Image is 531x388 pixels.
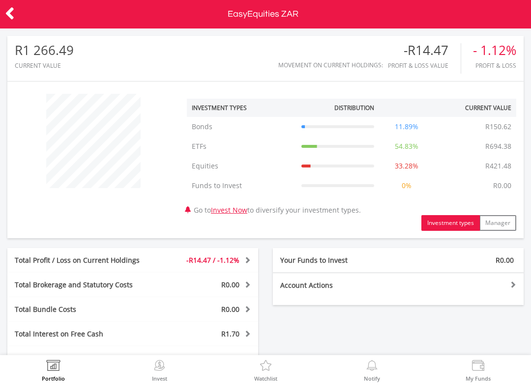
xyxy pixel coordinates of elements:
div: Total Interest on Free Cash [7,329,154,339]
div: Profit & Loss Value [388,62,461,69]
div: -R14.47 [388,43,461,57]
div: Total Profit / Loss on Current Holdings [7,255,154,265]
span: -R14.47 / -1.12% [186,255,239,265]
td: 0% [379,176,434,195]
label: My Funds [466,376,491,381]
span: R0.00 [221,305,239,314]
div: Go to to diversify your investment types. [179,89,524,231]
td: 11.89% [379,117,434,137]
span: R1.70 [221,329,239,338]
label: Invest [152,376,167,381]
a: Invest [152,360,167,381]
td: R150.62 [480,117,516,137]
div: Your Funds to Invest [273,255,398,265]
td: 33.28% [379,156,434,176]
a: Watchlist [254,360,277,381]
label: Notify [364,376,380,381]
div: R1 266.49 [15,43,74,57]
img: View Funds [471,360,486,374]
div: Total Bundle Costs [7,305,154,314]
a: Invest Now [211,205,247,215]
td: R421.48 [480,156,516,176]
td: Bonds [187,117,296,137]
div: Profit & Loss [473,62,516,69]
th: Current Value [434,99,516,117]
div: - 1.12% [473,43,516,57]
div: Movement on Current Holdings: [278,62,383,68]
span: R0.00 [496,255,514,265]
td: R694.38 [480,137,516,156]
img: View Portfolio [46,360,61,374]
a: Notify [364,360,380,381]
a: My Funds [466,360,491,381]
span: R0.00 [223,354,241,363]
td: 54.83% [379,137,434,156]
span: R0.00 [221,280,239,289]
td: Equities [187,156,296,176]
div: Distribution [334,104,374,112]
td: ETFs [187,137,296,156]
div: CURRENT VALUE [15,62,74,69]
button: Manager [479,215,516,231]
label: Watchlist [254,376,277,381]
div: Total Brokerage and Statutory Costs [7,280,154,290]
a: Portfolio [42,360,65,381]
td: Funds to Invest [187,176,296,195]
img: Invest Now [152,360,167,374]
div: Net Accrual [7,354,154,363]
th: Investment Types [187,99,296,117]
button: Investment types [421,215,480,231]
img: View Notifications [364,360,380,374]
label: Portfolio [42,376,65,381]
div: Account Actions [273,280,398,290]
img: Watchlist [258,360,273,374]
td: R0.00 [488,176,516,195]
